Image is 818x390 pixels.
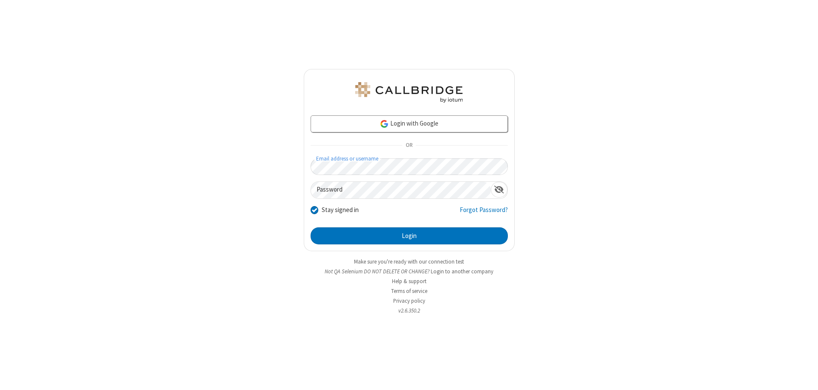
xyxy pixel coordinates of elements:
button: Login [311,227,508,244]
button: Login to another company [431,267,493,275]
li: v2.6.350.2 [304,307,515,315]
a: Privacy policy [393,297,425,304]
img: QA Selenium DO NOT DELETE OR CHANGE [354,82,464,103]
span: OR [402,140,416,152]
a: Make sure you're ready with our connection test [354,258,464,265]
div: Show password [491,182,507,198]
a: Login with Google [311,115,508,132]
label: Stay signed in [322,205,359,215]
img: google-icon.png [380,119,389,129]
a: Forgot Password? [460,205,508,221]
input: Email address or username [311,158,508,175]
input: Password [311,182,491,198]
a: Help & support [392,278,426,285]
a: Terms of service [391,287,427,295]
li: Not QA Selenium DO NOT DELETE OR CHANGE? [304,267,515,275]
